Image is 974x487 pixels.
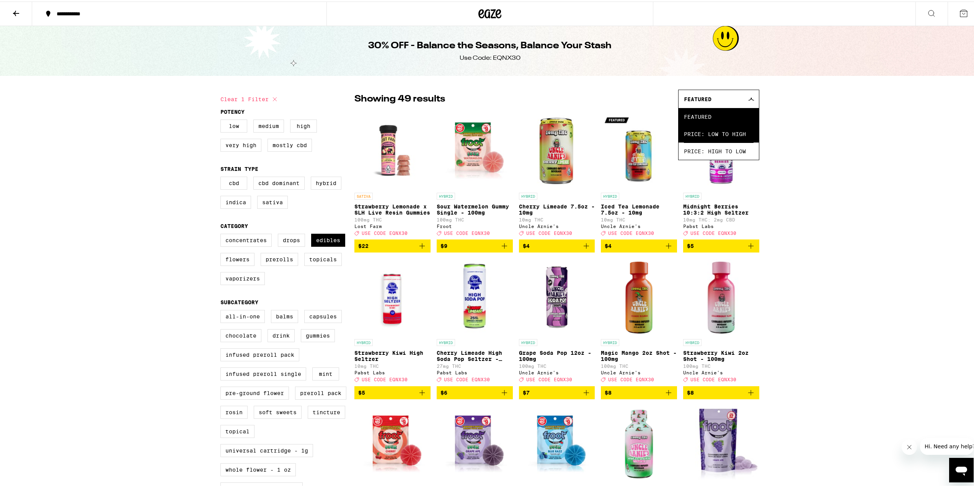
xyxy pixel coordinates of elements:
[444,229,490,234] span: USE CODE EQNX30
[437,111,513,187] img: Froot - Sour Watermelon Gummy Single - 100mg
[220,347,299,360] label: Infused Preroll Pack
[684,141,754,158] span: Price: High to Low
[268,137,312,150] label: Mostly CBD
[257,194,288,207] label: Sativa
[683,202,759,214] p: Midnight Berries 10:3:2 High Seltzer
[220,271,265,284] label: Vaporizers
[268,328,295,341] label: Drink
[523,241,530,248] span: $4
[920,436,974,453] iframe: Message from company
[312,366,339,379] label: Mint
[304,308,342,321] label: Capsules
[519,385,595,398] button: Add to bag
[220,221,248,228] legend: Category
[354,385,431,398] button: Add to bag
[608,376,654,381] span: USE CODE EQNX30
[362,376,408,381] span: USE CODE EQNX30
[220,118,247,131] label: Low
[220,232,272,245] label: Concentrates
[311,175,341,188] label: Hybrid
[354,111,431,238] a: Open page for Strawberry Lemonade x SLH Live Resin Gummies from Lost Farm
[460,52,520,61] div: Use Code: EQNX30
[601,111,677,187] img: Uncle Arnie's - Iced Tea Lemonade 7.5oz - 10mg
[354,257,431,384] a: Open page for Strawberry Kiwi High Seltzer from Pabst Labs
[220,175,247,188] label: CBD
[601,369,677,374] div: Uncle Arnie's
[601,257,677,384] a: Open page for Magic Mango 2oz Shot - 100mg from Uncle Arnie's
[358,388,365,394] span: $5
[601,338,619,344] p: HYBRID
[683,385,759,398] button: Add to bag
[5,5,55,11] span: Hi. Need any help?
[687,241,694,248] span: $5
[601,348,677,361] p: Magic Mango 2oz Shot - 100mg
[437,362,513,367] p: 27mg THC
[220,308,265,321] label: All-In-One
[220,88,279,107] button: Clear 1 filter
[601,362,677,367] p: 100mg THC
[220,366,306,379] label: Infused Preroll Single
[368,38,612,51] h1: 30% OFF - Balance the Seasons, Balance Your Stash
[354,369,431,374] div: Pabst Labs
[519,404,595,480] img: Froot - Sour Blue Razz Gummy Single - 100mg
[308,404,345,417] label: Tincture
[220,404,248,417] label: Rosin
[311,232,345,245] label: Edibles
[683,338,702,344] p: HYBRID
[526,376,572,381] span: USE CODE EQNX30
[684,107,754,124] span: Featured
[354,238,431,251] button: Add to bag
[601,216,677,221] p: 10mg THC
[684,124,754,141] span: Price: Low to High
[519,222,595,227] div: Uncle Arnie's
[690,229,736,234] span: USE CODE EQNX30
[683,238,759,251] button: Add to bag
[354,404,431,480] img: Froot - Sour Cherry Gummy Single - 100mg
[437,216,513,221] p: 100mg THC
[605,388,612,394] span: $8
[683,257,759,334] img: Uncle Arnie's - Strawberry Kiwi 2oz Shot - 100mg
[437,338,455,344] p: HYBRID
[441,241,447,248] span: $9
[253,118,284,131] label: Medium
[519,191,537,198] p: HYBRID
[444,376,490,381] span: USE CODE EQNX30
[220,462,296,475] label: Whole Flower - 1 oz
[601,191,619,198] p: HYBRID
[519,348,595,361] p: Grape Soda Pop 12oz - 100mg
[683,257,759,384] a: Open page for Strawberry Kiwi 2oz Shot - 100mg from Uncle Arnie's
[519,238,595,251] button: Add to bag
[354,111,431,187] img: Lost Farm - Strawberry Lemonade x SLH Live Resin Gummies
[523,388,530,394] span: $7
[601,222,677,227] div: Uncle Arnie's
[601,404,677,480] img: Uncle Arnie's - Watermelon Wave 8oz - 100mg
[354,257,431,334] img: Pabst Labs - Strawberry Kiwi High Seltzer
[362,229,408,234] span: USE CODE EQNX30
[902,438,917,453] iframe: Close message
[690,376,736,381] span: USE CODE EQNX30
[683,348,759,361] p: Strawberry Kiwi 2oz Shot - 100mg
[437,348,513,361] p: Cherry Limeade High Soda Pop Seltzer - 25mg
[220,107,245,113] legend: Potency
[437,238,513,251] button: Add to bag
[519,257,595,384] a: Open page for Grape Soda Pop 12oz - 100mg from Uncle Arnie's
[601,202,677,214] p: Iced Tea Lemonade 7.5oz - 10mg
[683,404,759,480] img: Froot - Grape Ape Gummies
[220,298,258,304] legend: Subcategory
[683,216,759,221] p: 10mg THC: 2mg CBD
[261,251,298,264] label: Prerolls
[437,257,513,334] img: Pabst Labs - Cherry Limeade High Soda Pop Seltzer - 25mg
[220,385,289,398] label: Pre-ground Flower
[683,369,759,374] div: Uncle Arnie's
[437,385,513,398] button: Add to bag
[220,194,251,207] label: Indica
[437,369,513,374] div: Pabst Labs
[354,191,373,198] p: SATIVA
[304,251,342,264] label: Topicals
[519,338,537,344] p: HYBRID
[437,222,513,227] div: Froot
[519,111,595,238] a: Open page for Cherry Limeade 7.5oz - 10mg from Uncle Arnie's
[608,229,654,234] span: USE CODE EQNX30
[354,216,431,221] p: 100mg THC
[519,111,595,187] img: Uncle Arnie's - Cherry Limeade 7.5oz - 10mg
